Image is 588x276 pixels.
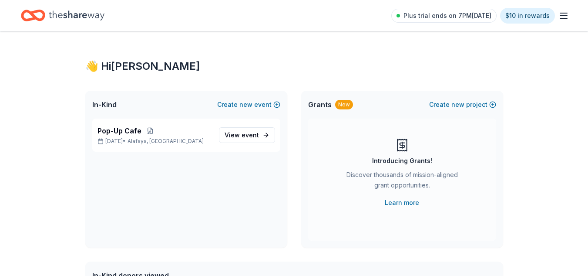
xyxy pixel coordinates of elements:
span: Grants [308,99,332,110]
div: 👋 Hi [PERSON_NAME] [85,59,503,73]
a: $10 in rewards [500,8,555,24]
span: new [239,99,252,110]
a: Learn more [385,198,419,208]
span: Pop-Up Cafe [97,126,141,136]
span: View [225,130,259,140]
button: Createnewevent [217,99,280,110]
p: [DATE] • [97,138,212,145]
a: Plus trial ends on 7PM[DATE] [391,9,497,23]
div: Discover thousands of mission-aligned grant opportunities. [343,170,461,194]
span: event [242,131,259,139]
a: Home [21,5,104,26]
div: New [335,100,353,109]
span: In-Kind [92,99,117,110]
span: new [451,99,464,110]
span: Alafaya, [GEOGRAPHIC_DATA] [128,138,204,145]
span: Plus trial ends on 7PM[DATE] [403,10,491,21]
div: Introducing Grants! [372,156,432,166]
button: Createnewproject [429,99,496,110]
a: View event [219,127,275,143]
